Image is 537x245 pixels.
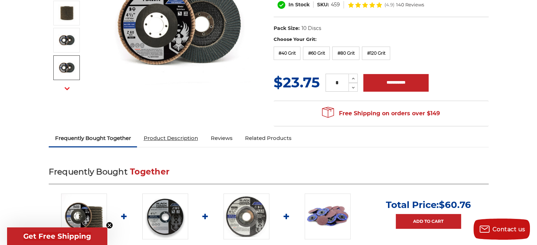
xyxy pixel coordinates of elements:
span: Get Free Shipping [23,232,91,240]
span: Frequently Bought [49,167,127,177]
span: Contact us [493,226,525,233]
span: $23.75 [274,74,320,91]
dt: Pack Size: [274,25,300,32]
span: In Stock [288,1,310,8]
span: Together [130,167,169,177]
span: 140 Reviews [396,2,424,7]
span: Free Shipping on orders over $149 [322,106,440,121]
span: (4.9) [384,2,394,7]
img: 60 grit zirc flap disc [58,59,76,76]
dd: 459 [331,1,340,8]
button: Contact us [473,219,530,240]
img: 4.5" Black Hawk Zirconia Flap Disc 10 Pack [61,194,107,239]
span: $60.76 [439,199,471,210]
dt: SKU: [317,1,329,8]
a: Product Description [137,130,204,146]
img: 40 grit zirc flap disc [58,31,76,49]
img: 10 pack of premium black hawk flap discs [58,4,76,22]
a: Frequently Bought Together [49,130,137,146]
a: Reviews [204,130,239,146]
button: Close teaser [106,222,113,229]
div: Get Free ShippingClose teaser [7,227,107,245]
label: Choose Your Grit: [274,36,489,43]
a: Related Products [239,130,298,146]
dd: 10 Discs [301,25,321,32]
a: Add to Cart [396,214,461,229]
p: Total Price: [386,199,471,210]
button: Next [59,81,76,96]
